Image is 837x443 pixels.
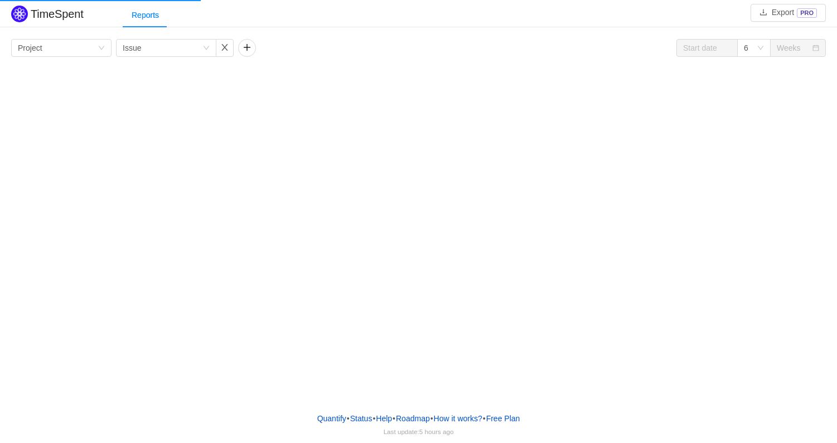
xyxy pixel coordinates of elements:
a: Status [350,410,373,427]
button: icon: close [216,39,234,57]
button: icon: downloadExportPRO [751,4,826,22]
span: • [372,414,375,423]
div: Issue [123,40,141,56]
i: icon: down [98,45,105,52]
div: Project [18,40,42,56]
div: 6 [744,40,748,56]
span: • [347,414,350,423]
button: icon: plus [238,39,256,57]
i: icon: down [757,45,764,52]
button: Free Plan [486,410,521,427]
span: 5 hours ago [419,428,454,435]
button: How it works? [433,410,483,427]
a: Roadmap [395,410,430,427]
span: • [430,414,433,423]
div: Reports [123,3,168,28]
a: Help [375,410,393,427]
span: • [483,414,486,423]
img: Quantify logo [11,6,28,22]
i: icon: down [203,45,210,52]
a: Quantify [317,410,347,427]
span: Last update: [384,428,454,435]
i: icon: calendar [812,45,819,52]
h2: TimeSpent [31,8,84,20]
div: Weeks [777,40,801,56]
span: • [393,414,395,423]
input: Start date [676,39,738,57]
